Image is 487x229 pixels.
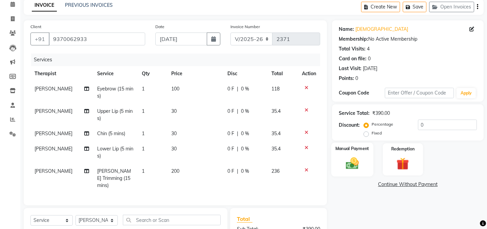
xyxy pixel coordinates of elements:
[230,24,260,30] label: Invoice Number
[339,36,477,43] div: No Active Membership
[368,55,371,62] div: 0
[241,130,249,137] span: 0 %
[339,75,354,82] div: Points:
[142,168,145,174] span: 1
[35,130,72,137] span: [PERSON_NAME]
[339,65,361,72] div: Last Visit:
[171,168,179,174] span: 200
[142,146,145,152] span: 1
[355,75,358,82] div: 0
[142,86,145,92] span: 1
[167,66,223,81] th: Price
[171,86,179,92] span: 100
[97,108,133,121] span: Upper Lip (5 mins)
[123,215,221,225] input: Search or Scan
[271,168,280,174] span: 236
[391,146,415,152] label: Redemption
[367,45,370,53] div: 4
[155,24,164,30] label: Date
[49,33,145,45] input: Search by Name/Mobile/Email/Code
[372,130,382,136] label: Fixed
[65,2,113,8] a: PREVIOUS INVOICES
[35,108,72,114] span: [PERSON_NAME]
[339,89,385,97] div: Coupon Code
[403,2,426,12] button: Save
[267,66,298,81] th: Total
[339,36,368,43] div: Membership:
[237,85,238,92] span: |
[35,86,72,92] span: [PERSON_NAME]
[237,215,252,223] span: Total
[342,156,363,171] img: _cash.svg
[339,26,354,33] div: Name:
[227,145,234,152] span: 0 F
[393,156,413,172] img: _gift.svg
[241,168,249,175] span: 0 %
[227,85,234,92] span: 0 F
[30,33,49,45] button: +91
[97,146,133,159] span: Lower Lip (5 mins)
[372,110,390,117] div: ₹390.00
[339,45,366,53] div: Total Visits:
[35,168,72,174] span: [PERSON_NAME]
[227,168,234,175] span: 0 F
[355,26,408,33] a: [DEMOGRAPHIC_DATA]
[339,122,360,129] div: Discount:
[171,108,177,114] span: 30
[241,108,249,115] span: 0 %
[335,145,369,152] label: Manual Payment
[30,66,93,81] th: Therapist
[237,168,238,175] span: |
[97,86,133,99] span: Eyebrow (15 mins)
[271,146,281,152] span: 35.4
[237,145,238,152] span: |
[227,108,234,115] span: 0 F
[241,85,249,92] span: 0 %
[457,88,476,98] button: Apply
[271,108,281,114] span: 35.4
[339,110,370,117] div: Service Total:
[361,2,400,12] button: Create New
[171,130,177,137] span: 30
[31,54,325,66] div: Services
[363,65,377,72] div: [DATE]
[298,66,320,81] th: Action
[142,108,145,114] span: 1
[227,130,234,137] span: 0 F
[35,146,72,152] span: [PERSON_NAME]
[30,24,41,30] label: Client
[333,181,482,188] a: Continue Without Payment
[271,130,281,137] span: 35.4
[97,130,125,137] span: Chin (5 mins)
[429,2,474,12] button: Open Invoices
[385,88,454,98] input: Enter Offer / Coupon Code
[223,66,267,81] th: Disc
[237,130,238,137] span: |
[237,108,238,115] span: |
[138,66,168,81] th: Qty
[372,121,393,127] label: Percentage
[241,145,249,152] span: 0 %
[97,168,131,188] span: [PERSON_NAME] Trimming (15 mins)
[93,66,138,81] th: Service
[171,146,177,152] span: 30
[271,86,280,92] span: 118
[142,130,145,137] span: 1
[339,55,367,62] div: Card on file:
